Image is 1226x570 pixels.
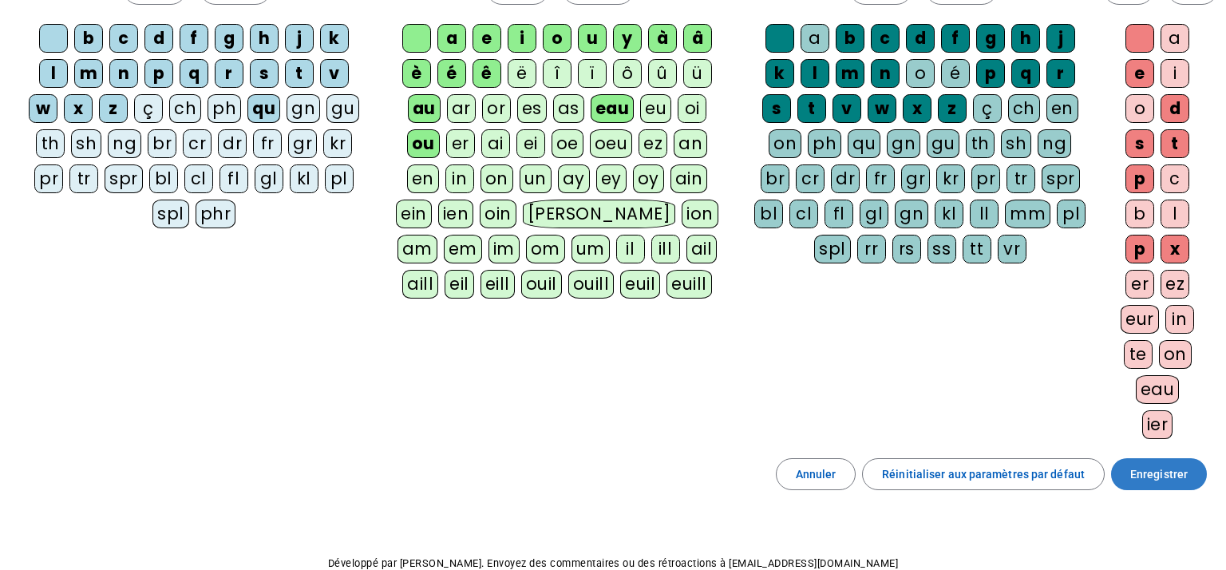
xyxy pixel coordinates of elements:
[686,235,718,263] div: ail
[797,94,826,123] div: t
[438,200,474,228] div: ien
[857,235,886,263] div: rr
[488,235,520,263] div: im
[446,129,475,158] div: er
[285,24,314,53] div: j
[651,235,680,263] div: ill
[1046,24,1075,53] div: j
[1011,59,1040,88] div: q
[473,59,501,88] div: ê
[64,94,93,123] div: x
[320,59,349,88] div: v
[578,59,607,88] div: ï
[253,129,282,158] div: fr
[285,59,314,88] div: t
[36,129,65,158] div: th
[640,94,671,123] div: eu
[866,164,895,193] div: fr
[578,24,607,53] div: u
[936,164,965,193] div: kr
[407,129,440,158] div: ou
[520,164,552,193] div: un
[480,200,516,228] div: oin
[860,200,888,228] div: gl
[1125,129,1154,158] div: s
[616,235,645,263] div: il
[831,164,860,193] div: dr
[670,164,708,193] div: ain
[848,129,880,158] div: qu
[74,59,103,88] div: m
[1142,410,1173,439] div: ier
[814,235,851,263] div: spl
[208,94,241,123] div: ph
[941,24,970,53] div: f
[976,24,1005,53] div: g
[571,235,610,263] div: um
[109,24,138,53] div: c
[1046,94,1078,123] div: en
[836,59,864,88] div: m
[109,59,138,88] div: n
[836,24,864,53] div: b
[1161,94,1189,123] div: d
[326,94,359,123] div: gu
[762,94,791,123] div: s
[325,164,354,193] div: pl
[1159,340,1192,369] div: on
[825,200,853,228] div: fl
[69,164,98,193] div: tr
[678,94,706,123] div: oi
[482,94,511,123] div: or
[473,24,501,53] div: e
[447,94,476,123] div: ar
[558,164,590,193] div: ay
[396,200,432,228] div: ein
[144,24,173,53] div: d
[871,59,900,88] div: n
[29,94,57,123] div: w
[516,129,545,158] div: ei
[250,24,279,53] div: h
[184,164,213,193] div: cl
[481,129,510,158] div: ai
[1161,270,1189,299] div: ez
[215,24,243,53] div: g
[971,164,1000,193] div: pr
[1057,200,1086,228] div: pl
[1161,59,1189,88] div: i
[903,94,931,123] div: x
[1121,305,1159,334] div: eur
[183,129,212,158] div: cr
[862,458,1105,490] button: Réinitialiser aux paramètres par défaut
[639,129,667,158] div: ez
[906,24,935,53] div: d
[523,200,675,228] div: [PERSON_NAME]
[1008,94,1040,123] div: ch
[1125,94,1154,123] div: o
[1161,24,1189,53] div: a
[215,59,243,88] div: r
[1130,465,1188,484] span: Enregistrer
[148,129,176,158] div: br
[801,59,829,88] div: l
[769,129,801,158] div: on
[323,129,352,158] div: kr
[71,129,101,158] div: sh
[832,94,861,123] div: v
[437,24,466,53] div: a
[402,59,431,88] div: è
[180,24,208,53] div: f
[682,200,718,228] div: ion
[1042,164,1080,193] div: spr
[613,24,642,53] div: y
[868,94,896,123] div: w
[801,24,829,53] div: a
[402,270,438,299] div: aill
[255,164,283,193] div: gl
[1011,24,1040,53] div: h
[149,164,178,193] div: bl
[590,129,633,158] div: oeu
[1161,164,1189,193] div: c
[1165,305,1194,334] div: in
